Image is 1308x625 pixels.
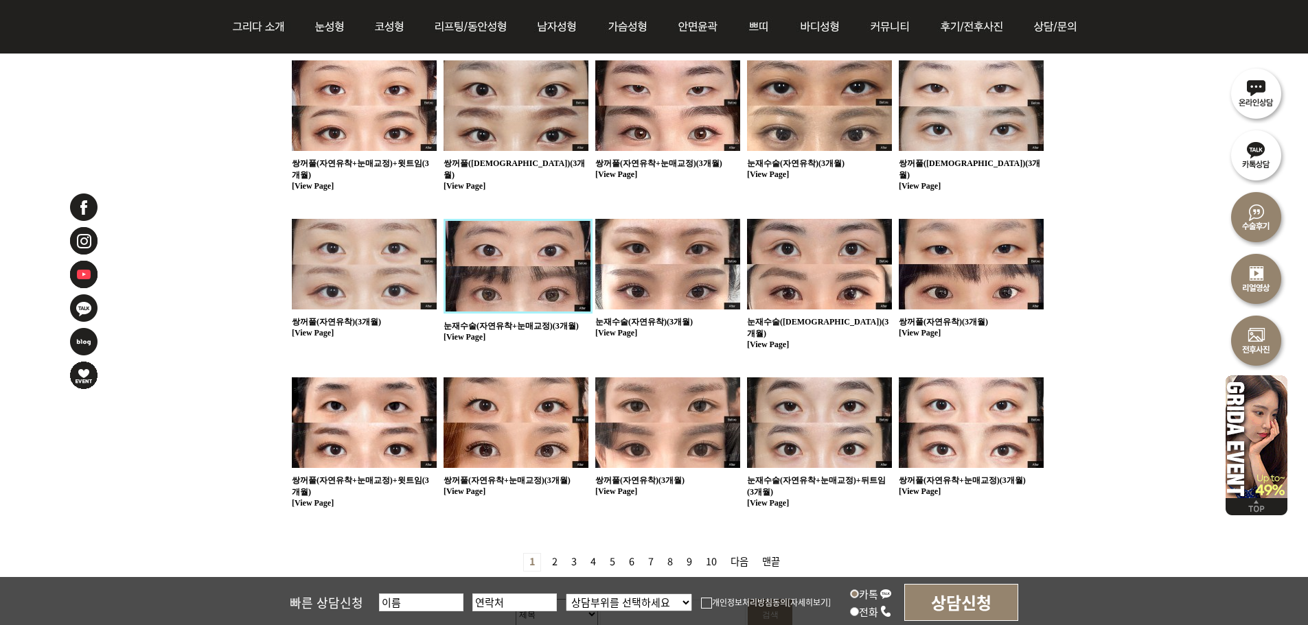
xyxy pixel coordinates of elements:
a: 쌍꺼풀([DEMOGRAPHIC_DATA])(3개월) [444,158,585,180]
img: 카톡상담 [1226,123,1287,185]
a: 3 [566,554,582,571]
img: 수술후기 [1226,185,1287,247]
a: 10 [700,554,722,571]
a: [View Page] [595,328,637,338]
a: 맨끝 [757,554,785,571]
a: 쌍꺼풀(자연유착+눈매교정)+윗트임(3개월) [292,475,429,497]
a: 2 [547,554,563,571]
strong: 1 [523,553,541,571]
img: 수술전후사진 [1226,309,1287,370]
a: [View Page] [292,181,334,191]
a: [View Page] [444,332,485,342]
img: kakao_icon.png [880,587,892,600]
img: 위로가기 [1226,498,1287,515]
img: 페이스북 [69,192,99,222]
img: 카카오톡 [69,293,99,323]
a: 쌍꺼풀(자연유착)(3개월) [292,317,381,327]
a: 눈재수술(자연유착)(3개월) [595,317,693,327]
img: 이벤트 [1226,370,1287,498]
span: 빠른 상담신청 [290,593,363,611]
a: 쌍꺼풀(자연유착)(3개월) [595,475,685,485]
a: 쌍꺼풀(자연유착+눈매교정)+윗트임(3개월) [292,158,429,180]
a: 쌍꺼풀(자연유착+눈매교정)(3개월) [444,475,571,485]
a: 쌍꺼풀(자연유착+눈매교정)(3개월) [899,475,1026,485]
img: 온라인상담 [1226,62,1287,123]
img: 유투브 [69,259,99,290]
a: 6 [623,554,640,571]
a: [View Page] [899,328,941,338]
a: 쌍꺼풀(자연유착)(3개월) [899,317,988,327]
a: 쌍꺼풀([DEMOGRAPHIC_DATA])(3개월) [899,158,1040,180]
a: 쌍꺼풀(자연유착+눈매교정)(3개월) [595,158,722,168]
input: 카톡 [850,589,859,598]
label: 전화 [850,604,892,619]
a: [View Page] [747,498,789,508]
a: [자세히보기] [788,596,831,608]
a: [View Page] [444,486,485,496]
img: checkbox.png [701,598,712,609]
img: 리얼영상 [1226,247,1287,309]
label: 카톡 [850,587,892,601]
a: 4 [585,554,601,571]
a: [View Page] [444,181,485,191]
a: [View Page] [747,340,789,349]
input: 이름 [379,593,463,611]
label: 개인정보처리방침동의 [701,596,788,608]
a: [View Page] [595,169,637,179]
a: [View Page] [899,181,941,191]
a: 눈재수술(자연유착+눈매교정)(3개월) [444,321,579,331]
a: [View Page] [747,169,789,179]
a: 눈재수술(자연유착+눈매교정)+뒤트임(3개월) [747,475,886,497]
img: 네이버블로그 [69,327,99,357]
a: [View Page] [899,486,941,496]
img: 이벤트 [69,360,99,390]
a: [View Page] [595,486,637,496]
a: 눈재수술([DEMOGRAPHIC_DATA])(3개월) [747,317,888,338]
input: 전화 [850,607,859,616]
img: call_icon.png [880,605,892,617]
a: 9 [681,554,698,571]
a: 다음 [725,554,754,571]
a: [View Page] [292,328,334,338]
input: 연락처 [472,593,557,611]
input: 상담신청 [904,584,1018,621]
a: 눈재수술(자연유착)(3개월) [747,158,845,168]
a: [View Page] [292,498,334,508]
a: 5 [604,554,621,571]
a: 7 [643,554,659,571]
a: 8 [662,554,678,571]
img: 인스타그램 [69,226,99,256]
